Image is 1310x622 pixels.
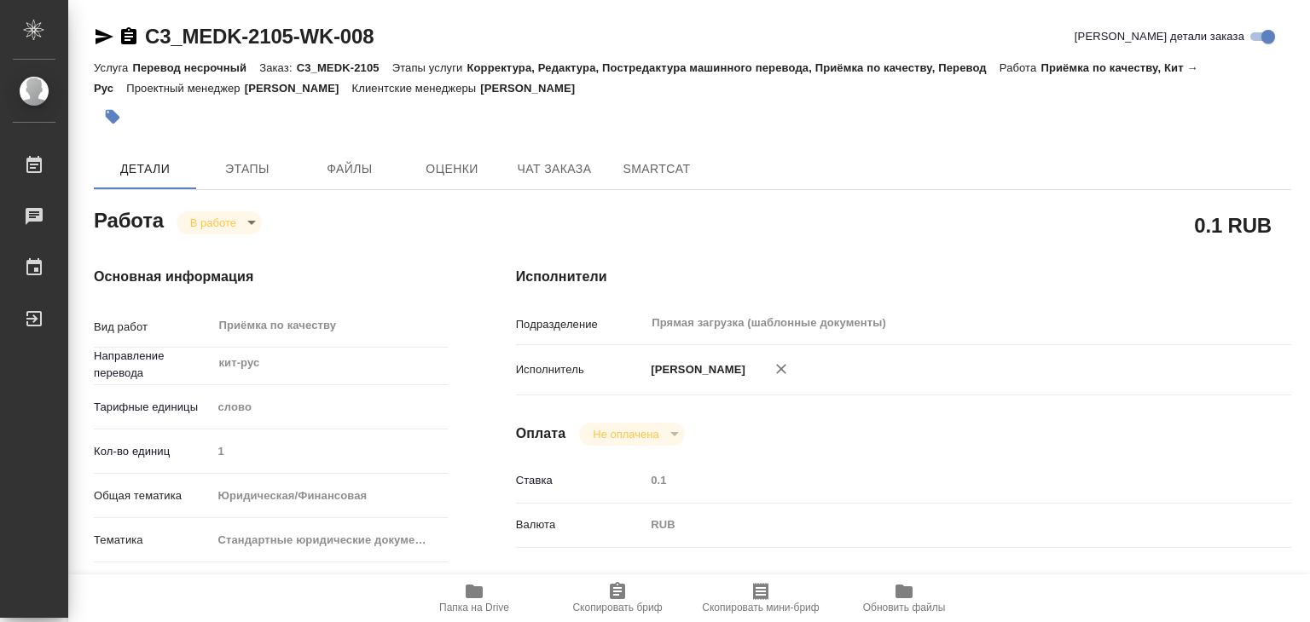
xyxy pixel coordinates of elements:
[94,348,212,382] p: Направление перевода
[132,61,259,74] p: Перевод несрочный
[126,82,244,95] p: Проектный менеджер
[572,602,662,613] span: Скопировать бриф
[513,158,595,180] span: Чат заказа
[94,532,212,549] p: Тематика
[1000,61,1041,74] p: Работа
[145,25,374,48] a: C3_MEDK-2105-WK-008
[1075,28,1244,45] span: [PERSON_NAME] детали заказа
[94,98,131,135] button: Добавить тэг
[546,574,689,622] button: Скопировать бриф
[212,439,448,464] input: Пустое поле
[94,487,212,504] p: Общая тематика
[119,26,139,47] button: Скопировать ссылку
[352,82,481,95] p: Клиентские менеджеры
[1194,210,1272,239] h2: 0.1 RUB
[212,481,448,510] div: Юридическая/Финансовая
[480,82,588,95] p: [PERSON_NAME]
[579,423,684,446] div: В работе
[94,26,114,47] button: Скопировать ссылку для ЯМессенджера
[588,427,664,441] button: Не оплачена
[212,526,448,555] div: Стандартные юридические документы, договоры, уставы
[403,574,546,622] button: Папка на Drive
[689,574,832,622] button: Скопировать мини-бриф
[467,61,999,74] p: Корректура, Редактура, Постредактура машинного перевода, Приёмка по качеству, Перевод
[516,423,566,444] h4: Оплата
[297,61,392,74] p: C3_MEDK-2105
[259,61,296,74] p: Заказ:
[516,267,1291,287] h4: Исполнители
[645,510,1226,539] div: RUB
[702,602,819,613] span: Скопировать мини-бриф
[245,82,352,95] p: [PERSON_NAME]
[94,204,164,234] h2: Работа
[212,393,448,422] div: слово
[94,443,212,460] p: Кол-во единиц
[94,267,448,287] h4: Основная информация
[863,602,946,613] span: Обновить файлы
[411,158,493,180] span: Оценки
[206,158,288,180] span: Этапы
[616,158,698,180] span: SmartCat
[439,602,509,613] span: Папка на Drive
[645,468,1226,492] input: Пустое поле
[94,399,212,416] p: Тарифные единицы
[516,516,646,533] p: Валюта
[645,361,745,378] p: [PERSON_NAME]
[762,350,800,388] button: Удалить исполнителя
[177,211,262,234] div: В работе
[94,61,132,74] p: Услуга
[516,472,646,489] p: Ставка
[832,574,976,622] button: Обновить файлы
[185,216,241,230] button: В работе
[516,316,646,333] p: Подразделение
[392,61,467,74] p: Этапы услуги
[309,158,391,180] span: Файлы
[94,319,212,336] p: Вид работ
[104,158,186,180] span: Детали
[516,361,646,378] p: Исполнитель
